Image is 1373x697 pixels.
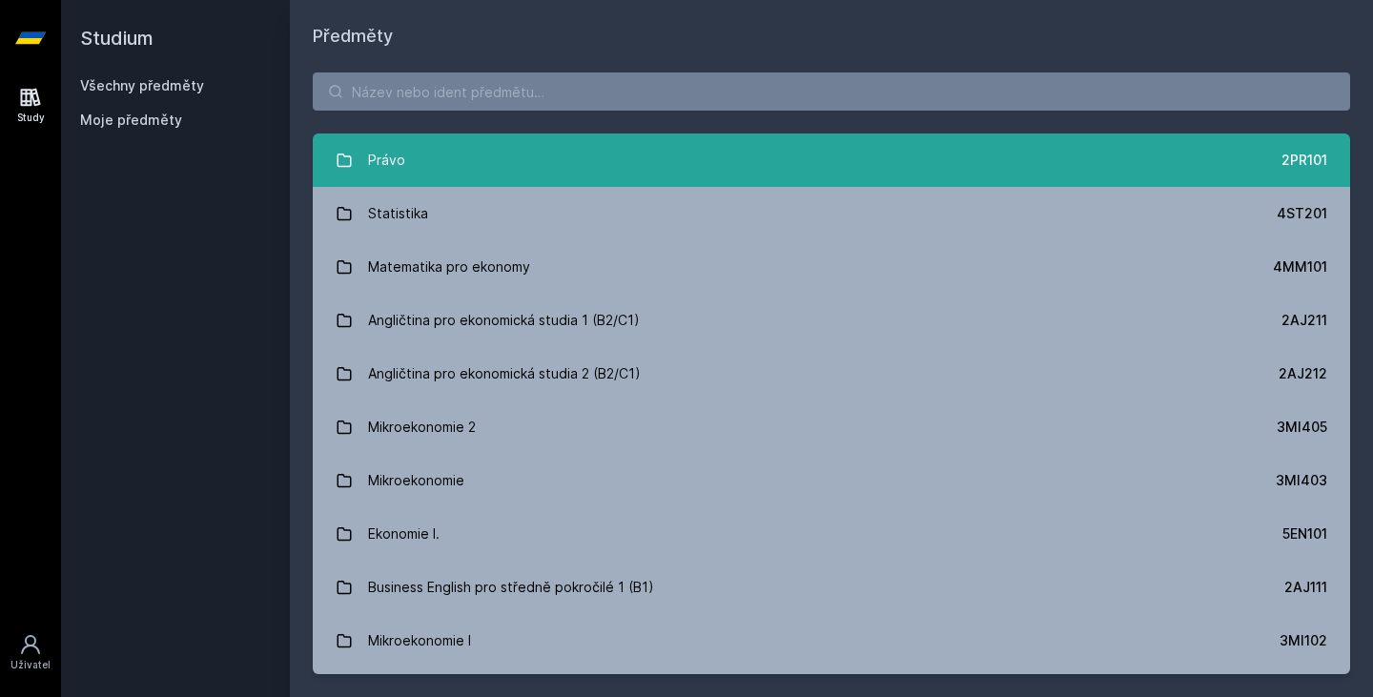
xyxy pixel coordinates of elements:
div: Angličtina pro ekonomická studia 1 (B2/C1) [368,301,640,339]
div: 5EN101 [1282,524,1327,543]
a: Všechny předměty [80,77,204,93]
a: Mikroekonomie 2 3MI405 [313,400,1350,454]
a: Angličtina pro ekonomická studia 2 (B2/C1) 2AJ212 [313,347,1350,400]
div: Angličtina pro ekonomická studia 2 (B2/C1) [368,355,641,393]
a: Statistika 4ST201 [313,187,1350,240]
div: 2AJ211 [1281,311,1327,330]
div: Mikroekonomie 2 [368,408,476,446]
div: Právo [368,141,405,179]
div: Uživatel [10,658,51,672]
div: Matematika pro ekonomy [368,248,530,286]
a: Business English pro středně pokročilé 1 (B1) 2AJ111 [313,561,1350,614]
a: Mikroekonomie 3MI403 [313,454,1350,507]
div: Business English pro středně pokročilé 1 (B1) [368,568,654,606]
span: Moje předměty [80,111,182,130]
a: Angličtina pro ekonomická studia 1 (B2/C1) 2AJ211 [313,294,1350,347]
a: Uživatel [4,624,57,682]
a: Ekonomie I. 5EN101 [313,507,1350,561]
div: Study [17,111,45,125]
div: 2AJ111 [1284,578,1327,597]
div: Statistika [368,195,428,233]
div: Mikroekonomie [368,461,464,500]
div: Ekonomie I. [368,515,440,553]
div: 4MM101 [1273,257,1327,277]
a: Právo 2PR101 [313,133,1350,187]
div: 2PR101 [1281,151,1327,170]
h1: Předměty [313,23,1350,50]
a: Study [4,76,57,134]
div: 2AJ212 [1279,364,1327,383]
div: 3MI102 [1280,631,1327,650]
div: Mikroekonomie I [368,622,471,660]
a: Matematika pro ekonomy 4MM101 [313,240,1350,294]
div: 3MI405 [1277,418,1327,437]
div: 4ST201 [1277,204,1327,223]
div: 3MI403 [1276,471,1327,490]
input: Název nebo ident předmětu… [313,72,1350,111]
a: Mikroekonomie I 3MI102 [313,614,1350,667]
